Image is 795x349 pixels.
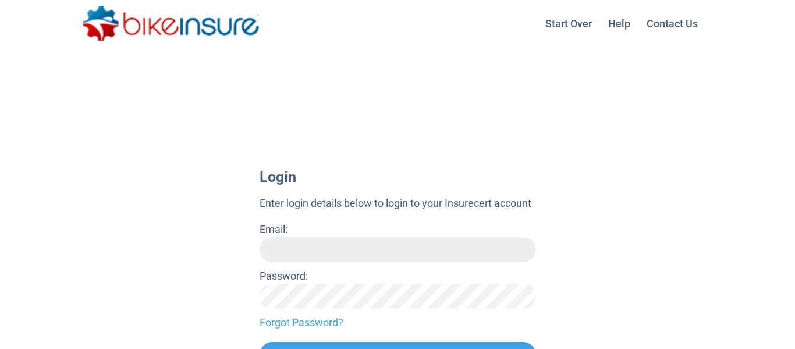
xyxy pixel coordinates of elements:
[260,315,536,330] a: Forgot Password?
[260,270,308,282] label: Password:
[260,195,536,211] p: Enter login details below to login to your Insurecert account
[538,9,599,38] a: Start Over
[260,223,288,235] label: Email:
[83,6,259,41] img: bikeinsure logo
[640,9,705,38] a: Contact Us
[260,169,536,185] h1: Login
